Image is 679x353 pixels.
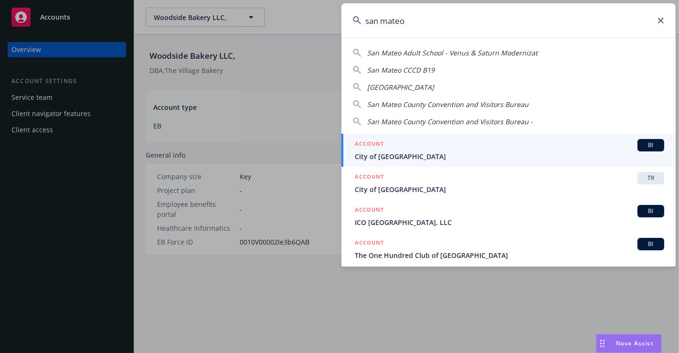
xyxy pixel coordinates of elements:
[641,174,660,182] span: TR
[341,233,676,266] a: ACCOUNTBIThe One Hundred Club of [GEOGRAPHIC_DATA]
[355,172,384,183] h5: ACCOUNT
[367,100,529,109] span: San Mateo County Convention and Visitors Bureau
[641,207,660,215] span: BI
[355,238,384,249] h5: ACCOUNT
[355,205,384,216] h5: ACCOUNT
[355,139,384,150] h5: ACCOUNT
[367,83,434,92] span: [GEOGRAPHIC_DATA]
[616,339,654,347] span: Nova Assist
[341,134,676,167] a: ACCOUNTBICity of [GEOGRAPHIC_DATA]
[355,151,664,161] span: City of [GEOGRAPHIC_DATA]
[355,250,664,260] span: The One Hundred Club of [GEOGRAPHIC_DATA]
[341,167,676,200] a: ACCOUNTTRCity of [GEOGRAPHIC_DATA]
[341,3,676,38] input: Search...
[596,334,662,353] button: Nova Assist
[367,65,435,75] span: San Mateo CCCD B19
[355,217,664,227] span: ICO [GEOGRAPHIC_DATA], LLC
[641,240,660,248] span: BI
[596,334,608,353] div: Drag to move
[367,117,533,126] span: San Mateo County Convention and Visitors Bureau -
[341,200,676,233] a: ACCOUNTBIICO [GEOGRAPHIC_DATA], LLC
[355,184,664,194] span: City of [GEOGRAPHIC_DATA]
[641,141,660,150] span: BI
[367,48,538,57] span: San Mateo Adult School - Venus & Saturn Modernizat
